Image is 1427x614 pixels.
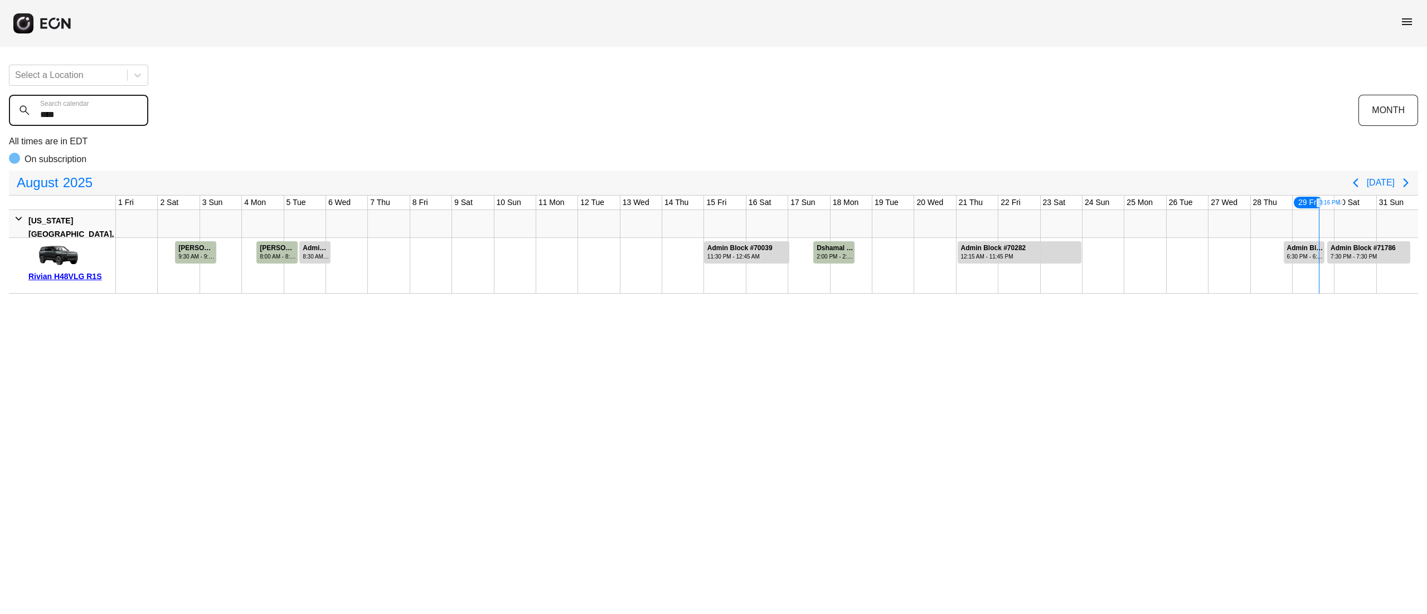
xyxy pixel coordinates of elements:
[178,252,215,261] div: 9:30 AM - 9:30 AM
[61,172,95,194] span: 2025
[1377,196,1406,209] div: 31 Sun
[1331,244,1396,252] div: Admin Block #71786
[578,196,606,209] div: 12 Tue
[817,244,853,252] div: Dshamal Schotz #70302
[158,196,181,209] div: 2 Sat
[813,238,855,264] div: Rented for 1 days by Dshamal Schotz Current status is completed
[620,196,652,209] div: 13 Wed
[957,196,985,209] div: 21 Thu
[536,196,567,209] div: 11 Mon
[25,153,86,166] p: On subscription
[914,196,945,209] div: 20 Wed
[116,196,136,209] div: 1 Fri
[1083,196,1111,209] div: 24 Sun
[1283,238,1325,264] div: Rented for 1 days by Admin Block Current status is rental
[28,270,111,283] div: Rivian H48VLG R1S
[200,196,225,209] div: 3 Sun
[1331,252,1396,261] div: 7:30 PM - 7:30 PM
[961,244,1026,252] div: Admin Block #70282
[494,196,523,209] div: 10 Sun
[1287,252,1323,261] div: 6:30 PM - 6:30 PM
[284,196,308,209] div: 5 Tue
[662,196,691,209] div: 14 Thu
[961,252,1026,261] div: 12:15 AM - 11:45 PM
[1395,172,1417,194] button: Next page
[1334,196,1361,209] div: 30 Sat
[831,196,861,209] div: 18 Mon
[1293,196,1324,209] div: 29 Fri
[40,99,89,108] label: Search calendar
[1367,173,1395,193] button: [DATE]
[14,172,61,194] span: August
[1041,196,1067,209] div: 23 Sat
[299,238,331,264] div: Rented for 1 days by Admin Block Current status is rental
[174,238,216,264] div: Rented for 1 days by Steeve Laurent Current status is completed
[1124,196,1155,209] div: 25 Mon
[872,196,901,209] div: 19 Tue
[707,244,773,252] div: Admin Block #70039
[260,244,296,252] div: [PERSON_NAME] #68742
[1345,172,1367,194] button: Previous page
[746,196,773,209] div: 16 Sat
[998,196,1023,209] div: 22 Fri
[1208,196,1240,209] div: 27 Wed
[303,252,329,261] div: 8:30 AM - 3:00 AM
[28,242,84,270] img: car
[452,196,475,209] div: 9 Sat
[957,238,1083,264] div: Rented for 3 days by Admin Block Current status is rental
[242,196,268,209] div: 4 Mon
[1251,196,1279,209] div: 28 Thu
[703,238,790,264] div: Rented for 3 days by Admin Block Current status is rental
[178,244,215,252] div: [PERSON_NAME] #67321
[326,196,353,209] div: 6 Wed
[410,196,430,209] div: 8 Fri
[9,135,1418,148] p: All times are in EDT
[1287,244,1323,252] div: Admin Block #71768
[28,214,114,254] div: [US_STATE][GEOGRAPHIC_DATA], [GEOGRAPHIC_DATA]
[260,252,296,261] div: 8:00 AM - 8:00 AM
[817,252,853,261] div: 2:00 PM - 2:00 PM
[1327,238,1411,264] div: Rented for 2 days by Admin Block Current status is rental
[256,238,298,264] div: Rented for 1 days by Rafael Cespedes Current status is completed
[704,196,729,209] div: 15 Fri
[788,196,817,209] div: 17 Sun
[10,172,99,194] button: August2025
[707,252,773,261] div: 11:30 PM - 12:45 AM
[1400,15,1414,28] span: menu
[303,244,329,252] div: Admin Block #68961
[1358,95,1418,126] button: MONTH
[1167,196,1195,209] div: 26 Tue
[368,196,392,209] div: 7 Thu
